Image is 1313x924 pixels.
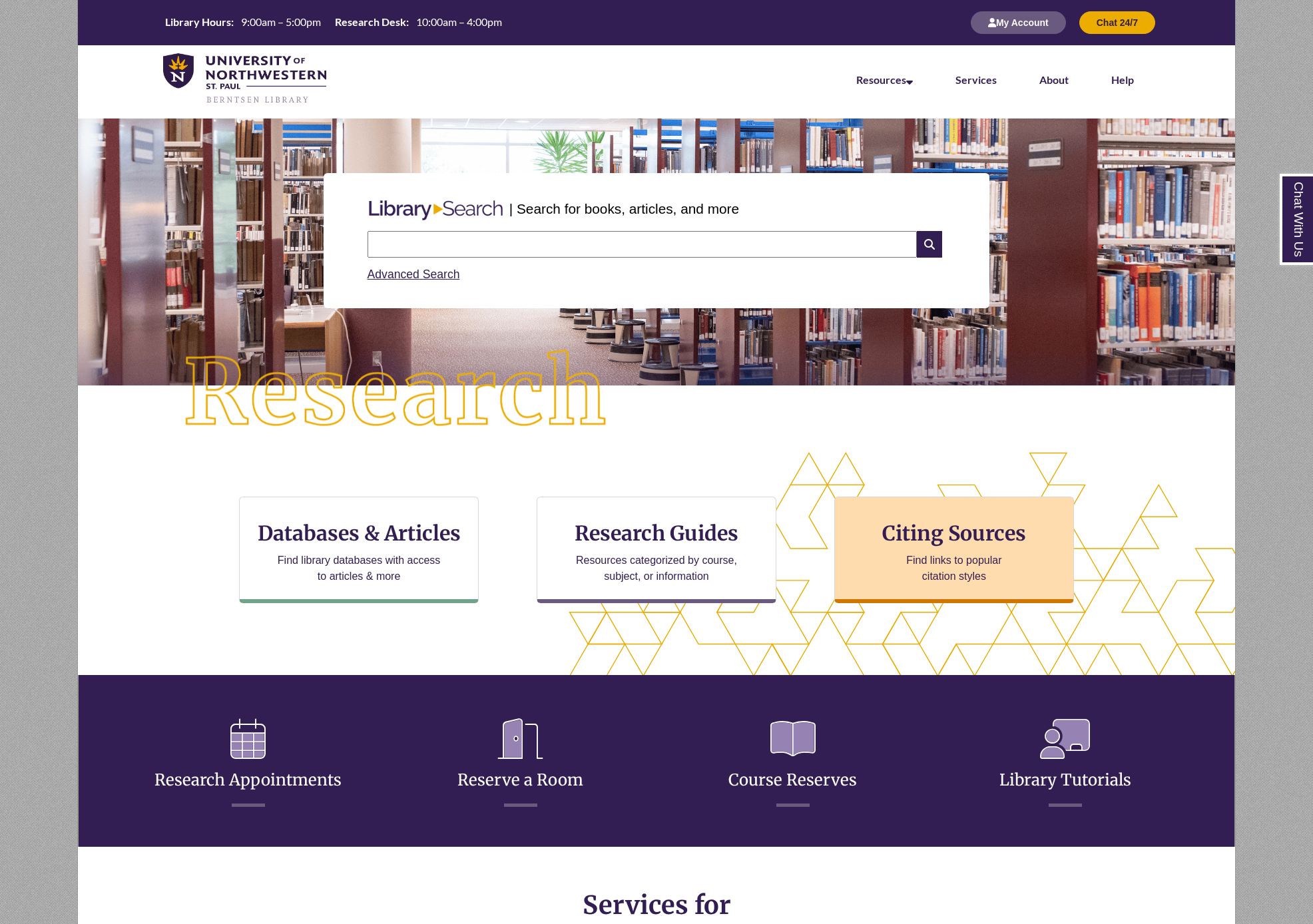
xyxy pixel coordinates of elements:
[160,15,236,29] th: Library Hours:
[416,15,502,28] span: 10:00am – 4:00pm
[239,497,479,603] a: Databases & Articles Find library databases with access to articles & more
[570,553,744,584] p: Resources categorized by course, subject, or information
[250,521,467,546] h3: Databases & Articles
[873,521,1035,546] h3: Citing Sources
[509,198,739,219] p: | Search for books, articles, and more
[1079,17,1155,28] a: Chat 24/7
[154,738,342,790] a: Research Appointments
[971,17,1066,28] a: My Account
[537,497,776,603] a: Research Guides Resources categorized by course, subject, or information
[163,53,326,105] img: UNWSP Library Logo
[856,73,913,86] a: Resources
[136,303,656,484] img: Research
[583,889,731,921] span: Services for
[999,738,1131,790] a: Library Tutorials
[457,738,583,790] a: Reserve a Room
[241,15,321,28] span: 9:00am – 5:00pm
[1039,73,1069,86] a: About
[889,553,1019,584] p: Find links to popular citation styles
[917,231,942,258] i: Search
[272,553,446,584] p: Find library databases with access to articles & more
[1079,11,1155,34] button: Chat 24/7
[728,738,857,790] a: Course Reserves
[330,15,411,29] th: Research Desk:
[1111,73,1134,86] a: Help
[955,73,997,86] a: Services
[834,497,1074,603] a: Citing Sources Find links to popular citation styles
[160,15,507,29] table: Hours Today
[368,268,460,281] a: Advanced Search
[160,15,507,31] a: Hours Today
[362,195,509,226] img: Libary Search
[971,11,1066,34] button: My Account
[548,521,765,546] h3: Research Guides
